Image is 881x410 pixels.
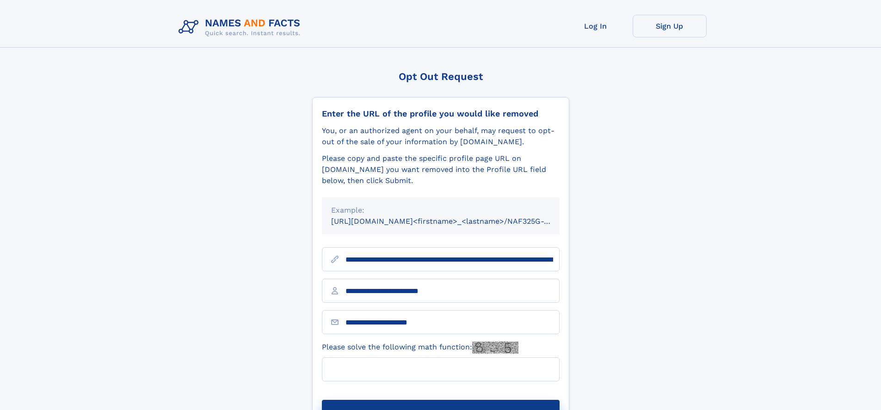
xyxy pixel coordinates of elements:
div: Please copy and paste the specific profile page URL on [DOMAIN_NAME] you want removed into the Pr... [322,153,560,186]
a: Sign Up [633,15,707,37]
a: Log In [559,15,633,37]
div: Opt Out Request [312,71,569,82]
img: Logo Names and Facts [175,15,308,40]
div: Enter the URL of the profile you would like removed [322,109,560,119]
label: Please solve the following math function: [322,342,518,354]
div: You, or an authorized agent on your behalf, may request to opt-out of the sale of your informatio... [322,125,560,147]
small: [URL][DOMAIN_NAME]<firstname>_<lastname>/NAF325G-xxxxxxxx [331,217,577,226]
div: Example: [331,205,550,216]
